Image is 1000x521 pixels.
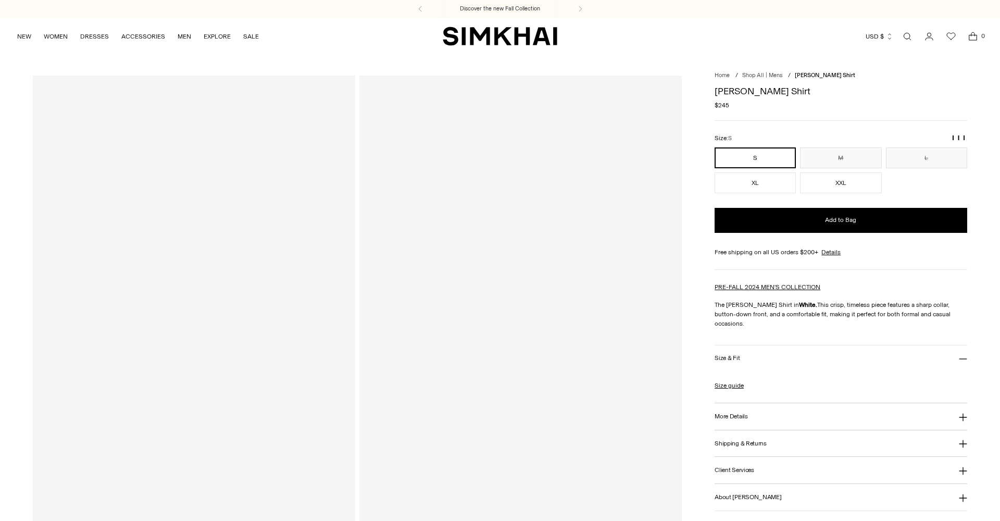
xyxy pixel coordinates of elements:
button: Add to Bag [715,208,967,233]
a: Open cart modal [963,26,983,47]
a: SIMKHAI [443,26,557,46]
button: USD $ [866,25,893,48]
span: 0 [978,31,988,41]
h1: [PERSON_NAME] Shirt [715,86,967,96]
a: ACCESSORIES [121,25,165,48]
span: [PERSON_NAME] Shirt [795,72,855,79]
button: Client Services [715,457,967,483]
h3: Shipping & Returns [715,440,767,447]
h3: Size & Fit [715,355,740,362]
nav: breadcrumbs [715,71,967,80]
div: / [788,71,791,80]
a: Go to the account page [919,26,940,47]
h3: About [PERSON_NAME] [715,494,781,501]
div: Free shipping on all US orders $200+ [715,247,967,257]
a: Size guide [715,381,744,390]
a: DRESSES [80,25,109,48]
strong: White. [799,301,817,308]
a: PRE-FALL 2024 MEN'S COLLECTION [715,283,820,291]
button: More Details [715,403,967,430]
span: $245 [715,101,729,110]
a: MEN [178,25,191,48]
button: Size & Fit [715,345,967,372]
button: L [886,147,967,168]
h3: Client Services [715,467,754,474]
div: / [735,71,738,80]
button: XL [715,172,796,193]
a: WOMEN [44,25,68,48]
button: M [800,147,881,168]
a: Details [821,247,841,257]
button: XXL [800,172,881,193]
a: Open search modal [897,26,918,47]
a: SALE [243,25,259,48]
a: Wishlist [941,26,961,47]
a: Shop All | Mens [742,72,782,79]
a: Home [715,72,730,79]
span: S [728,135,732,142]
a: EXPLORE [204,25,231,48]
span: Add to Bag [825,216,856,225]
p: The [PERSON_NAME] Shirt in This crisp, timeless piece features a sharp collar, button-down front,... [715,300,967,328]
button: About [PERSON_NAME] [715,484,967,511]
button: Shipping & Returns [715,430,967,457]
a: NEW [17,25,31,48]
h3: More Details [715,413,747,420]
label: Size: [715,133,732,143]
a: Discover the new Fall Collection [460,5,540,13]
button: S [715,147,796,168]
